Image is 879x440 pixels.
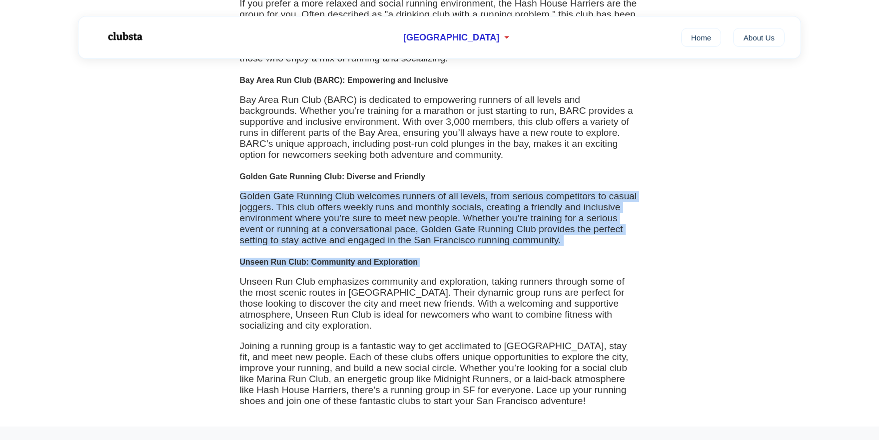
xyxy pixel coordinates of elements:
[240,341,640,407] p: Joining a running group is a fantastic way to get acclimated to [GEOGRAPHIC_DATA], stay fit, and ...
[240,76,640,85] h4: Bay Area Run Club (BARC): Empowering and Inclusive
[403,32,499,43] span: [GEOGRAPHIC_DATA]
[240,94,640,160] p: Bay Area Run Club (BARC) is dedicated to empowering runners of all levels and backgrounds. Whethe...
[240,276,640,331] p: Unseen Run Club emphasizes community and exploration, taking runners through some of the most sce...
[240,172,640,181] h4: Golden Gate Running Club: Diverse and Friendly
[733,28,785,47] a: About Us
[240,191,640,246] p: Golden Gate Running Club welcomes runners of all levels, from serious competitors to casual jogge...
[240,258,640,267] h4: Unseen Run Club: Community and Exploration
[681,28,722,47] a: Home
[94,24,154,49] img: Logo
